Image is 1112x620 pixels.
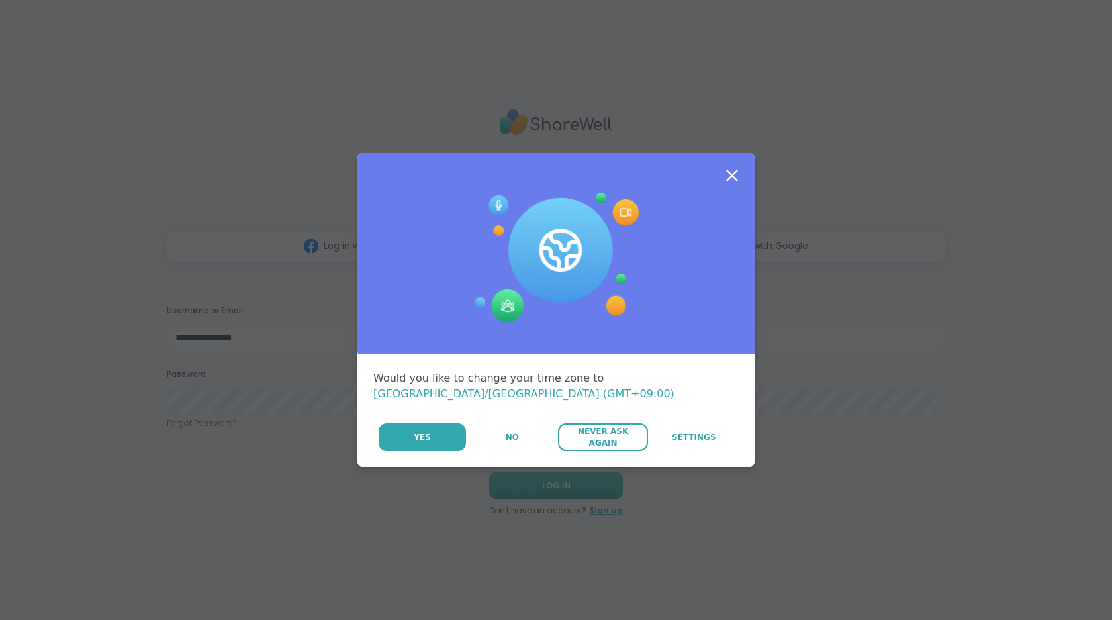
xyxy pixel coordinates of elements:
span: [GEOGRAPHIC_DATA]/[GEOGRAPHIC_DATA] (GMT+09:00) [373,387,674,400]
a: Settings [649,423,739,451]
button: Never Ask Again [558,423,647,451]
span: Yes [414,431,431,443]
span: No [506,431,519,443]
span: Settings [672,431,716,443]
button: No [467,423,557,451]
img: Session Experience [473,193,639,323]
button: Yes [379,423,466,451]
div: Would you like to change your time zone to [373,370,739,402]
span: Never Ask Again [565,425,641,449]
